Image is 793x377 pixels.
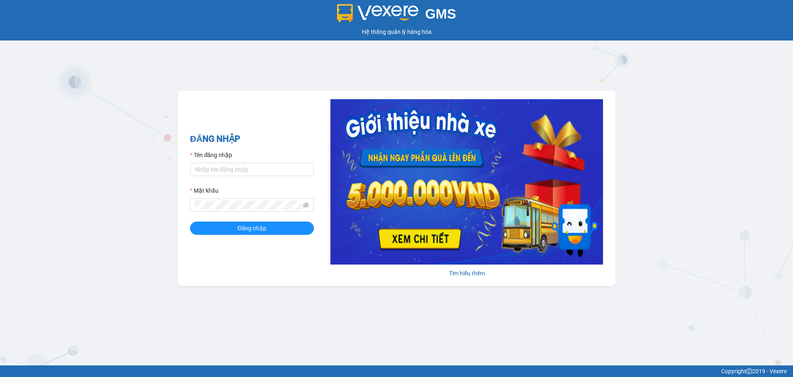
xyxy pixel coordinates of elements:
span: GMS [425,6,456,21]
h2: ĐĂNG NHẬP [190,132,314,146]
input: Mật khẩu [195,200,302,210]
img: logo 2 [337,4,419,22]
span: Đăng nhập [237,224,266,233]
button: Đăng nhập [190,222,314,235]
span: eye-invisible [303,202,309,208]
div: Hệ thống quản lý hàng hóa [2,27,791,36]
a: GMS [337,12,456,19]
div: Copyright 2019 - Vexere [6,367,787,376]
label: Tên đăng nhập [190,150,232,160]
div: Tìm hiểu thêm [330,269,603,278]
label: Mật khẩu [190,186,218,195]
span: copyright [746,368,752,374]
input: Tên đăng nhập [190,163,314,176]
img: banner-0 [330,99,603,265]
